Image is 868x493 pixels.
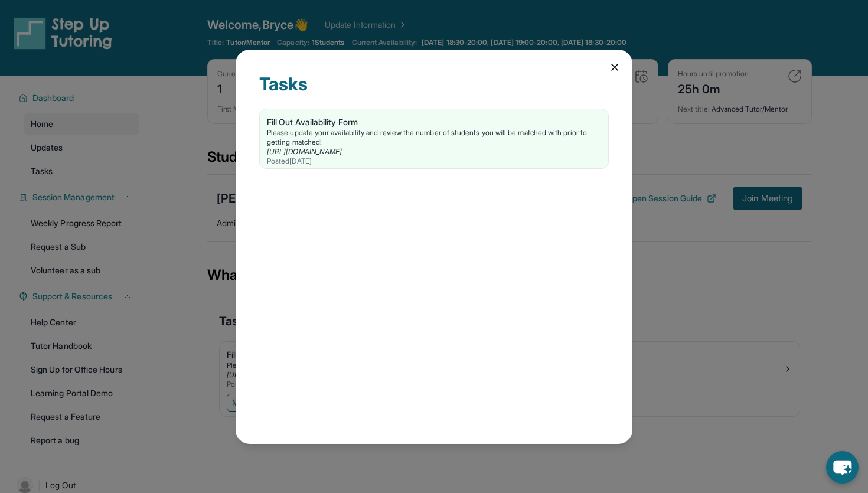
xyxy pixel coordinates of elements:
button: chat-button [826,451,859,484]
a: [URL][DOMAIN_NAME] [267,147,342,156]
div: Fill Out Availability Form [267,116,601,128]
a: Fill Out Availability FormPlease update your availability and review the number of students you w... [260,109,608,168]
div: Tasks [259,73,609,109]
div: Posted [DATE] [267,156,601,166]
div: Please update your availability and review the number of students you will be matched with prior ... [267,128,601,147]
